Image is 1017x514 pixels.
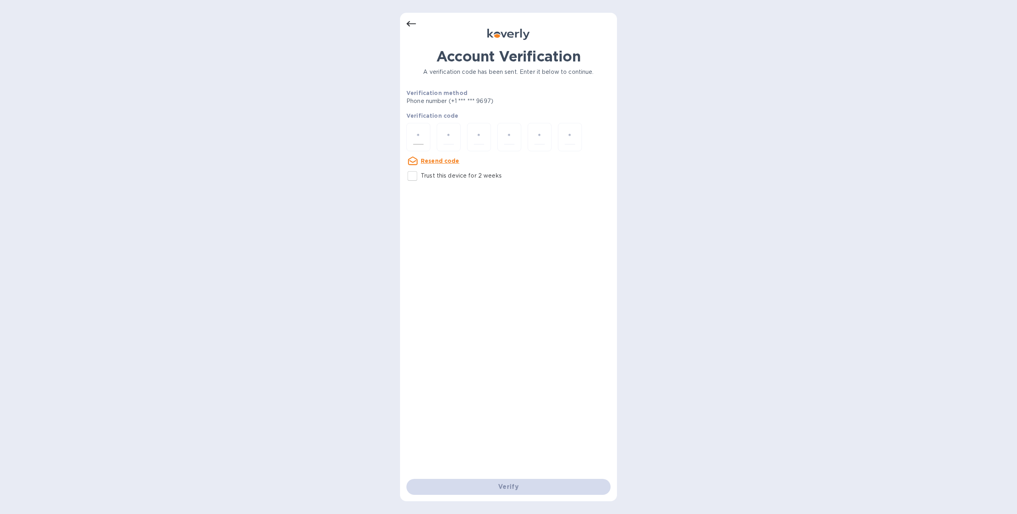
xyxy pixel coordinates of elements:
u: Resend code [421,158,459,164]
p: Trust this device for 2 weeks [421,172,502,180]
p: A verification code has been sent. Enter it below to continue. [406,68,611,76]
p: Verification code [406,112,611,120]
p: Phone number (+1 *** *** 9697) [406,97,554,105]
h1: Account Verification [406,48,611,65]
b: Verification method [406,90,467,96]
